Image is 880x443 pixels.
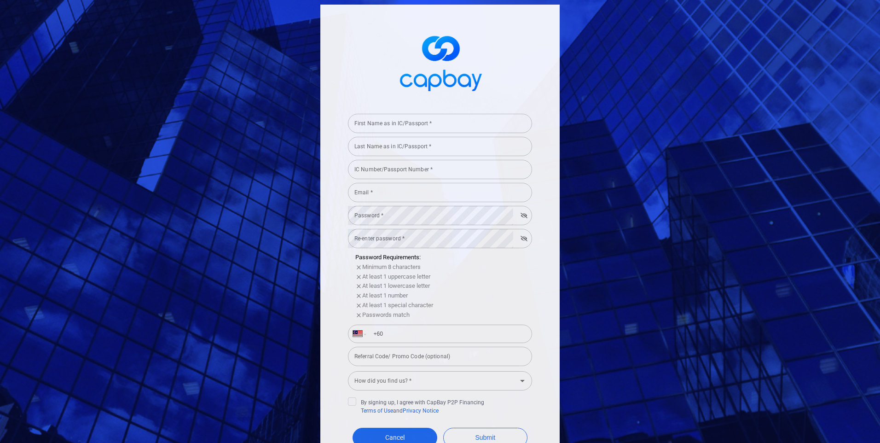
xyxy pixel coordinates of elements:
[362,292,408,299] span: At least 1 number
[368,326,527,341] input: Enter phone number *
[362,273,430,280] span: At least 1 uppercase letter
[516,374,529,387] button: Open
[361,408,393,414] a: Terms of Use
[348,397,484,415] span: By signing up, I agree with CapBay P2P Financing and
[362,311,410,318] span: Passwords match
[355,254,421,261] span: Password Requirements:
[403,408,439,414] a: Privacy Notice
[385,434,405,441] span: Cancel
[394,28,486,96] img: logo
[362,302,433,309] span: At least 1 special character
[362,282,430,289] span: At least 1 lowercase letter
[362,263,421,270] span: Minimum 8 characters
